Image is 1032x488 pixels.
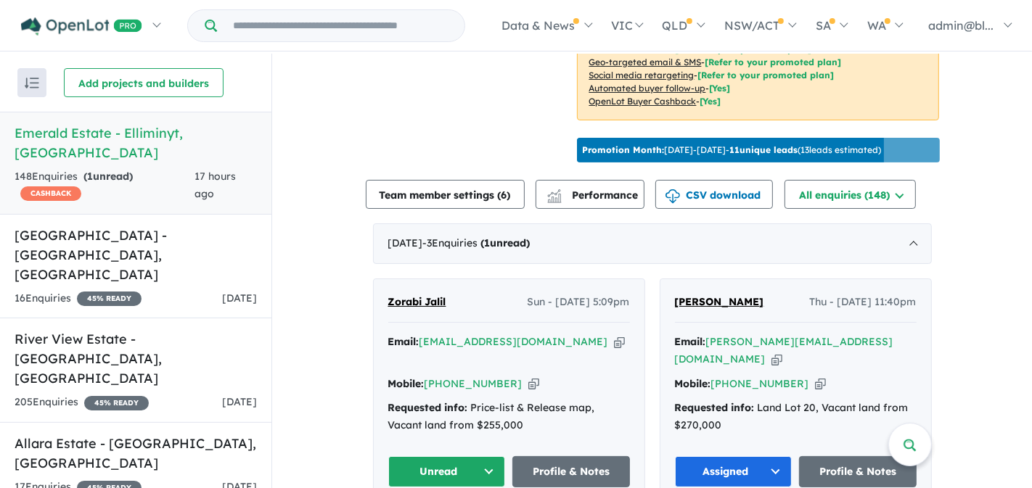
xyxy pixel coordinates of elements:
a: [PERSON_NAME] [675,294,764,311]
div: [DATE] [373,223,932,264]
button: CSV download [655,180,773,209]
span: Performance [549,189,639,202]
strong: Email: [675,335,706,348]
span: - 3 Enquir ies [423,236,531,249]
div: Price-list & Release map, Vacant land from $255,000 [388,400,630,434]
strong: ( unread) [481,236,531,249]
input: Try estate name, suburb, builder or developer [220,10,462,41]
strong: Mobile: [675,377,711,390]
span: [Refer to your promoted plan] [705,57,842,67]
span: 45 % READY [84,396,149,410]
span: 6 [501,189,507,202]
strong: Requested info: [388,401,468,414]
button: Unread [388,456,506,487]
div: 205 Enquir ies [15,394,149,411]
a: [EMAIL_ADDRESS][DOMAIN_NAME] [419,335,608,348]
span: 1 [87,170,93,183]
span: Sun - [DATE] 5:09pm [528,294,630,311]
h5: Allara Estate - [GEOGRAPHIC_DATA] , [GEOGRAPHIC_DATA] [15,434,257,473]
strong: Email: [388,335,419,348]
button: Copy [771,352,782,367]
span: [Refer to your promoted plan] [698,70,835,80]
span: 45 % READY [77,291,142,306]
span: CASHBACK [20,186,81,201]
u: Social media retargeting [589,70,695,80]
b: Promotion Month: [583,144,665,155]
div: 16 Enquir ies [15,290,142,307]
a: Zorabi Jalil [388,294,446,311]
img: sort.svg [25,78,39,88]
button: Copy [614,334,625,350]
span: 1 [485,236,491,249]
span: [DATE] [222,291,257,305]
b: 11 unique leads [730,144,798,155]
button: All enquiries (148) [785,180,916,209]
span: Zorabi Jalil [388,295,446,308]
button: Team member settings (6) [366,180,525,209]
a: Profile & Notes [799,456,917,487]
div: 148 Enquir ies [15,168,194,203]
span: [Yes] [700,96,721,107]
span: Thu - [DATE] 11:40pm [810,294,917,311]
p: [DATE] - [DATE] - ( 13 leads estimated) [583,144,882,157]
div: Land Lot 20, Vacant land from $270,000 [675,400,917,434]
a: [PHONE_NUMBER] [425,377,523,390]
button: Copy [528,376,539,392]
u: Geo-targeted email & SMS [589,57,702,67]
span: admin@bl... [928,18,994,33]
h5: [GEOGRAPHIC_DATA] - [GEOGRAPHIC_DATA] , [GEOGRAPHIC_DATA] [15,226,257,284]
strong: ( unread) [83,170,133,183]
img: Openlot PRO Logo White [21,17,142,36]
h5: River View Estate - [GEOGRAPHIC_DATA] , [GEOGRAPHIC_DATA] [15,329,257,388]
a: [PERSON_NAME][EMAIL_ADDRESS][DOMAIN_NAME] [675,335,893,365]
button: Performance [536,180,644,209]
span: 17 hours ago [194,170,236,200]
span: [PERSON_NAME] [675,295,764,308]
u: Automated buyer follow-up [589,83,706,94]
a: Profile & Notes [512,456,630,487]
h5: Emerald Estate - Elliminyt , [GEOGRAPHIC_DATA] [15,123,257,162]
span: [DATE] [222,395,257,408]
button: Copy [815,376,826,392]
strong: Mobile: [388,377,425,390]
button: Assigned [675,456,793,487]
button: Add projects and builders [64,68,224,97]
a: [PHONE_NUMBER] [711,377,809,390]
span: [Yes] [710,83,731,94]
strong: Requested info: [675,401,755,414]
u: OpenLot Buyer Cashback [589,96,697,107]
img: line-chart.svg [547,189,560,197]
img: download icon [666,189,680,204]
img: bar-chart.svg [547,194,562,203]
